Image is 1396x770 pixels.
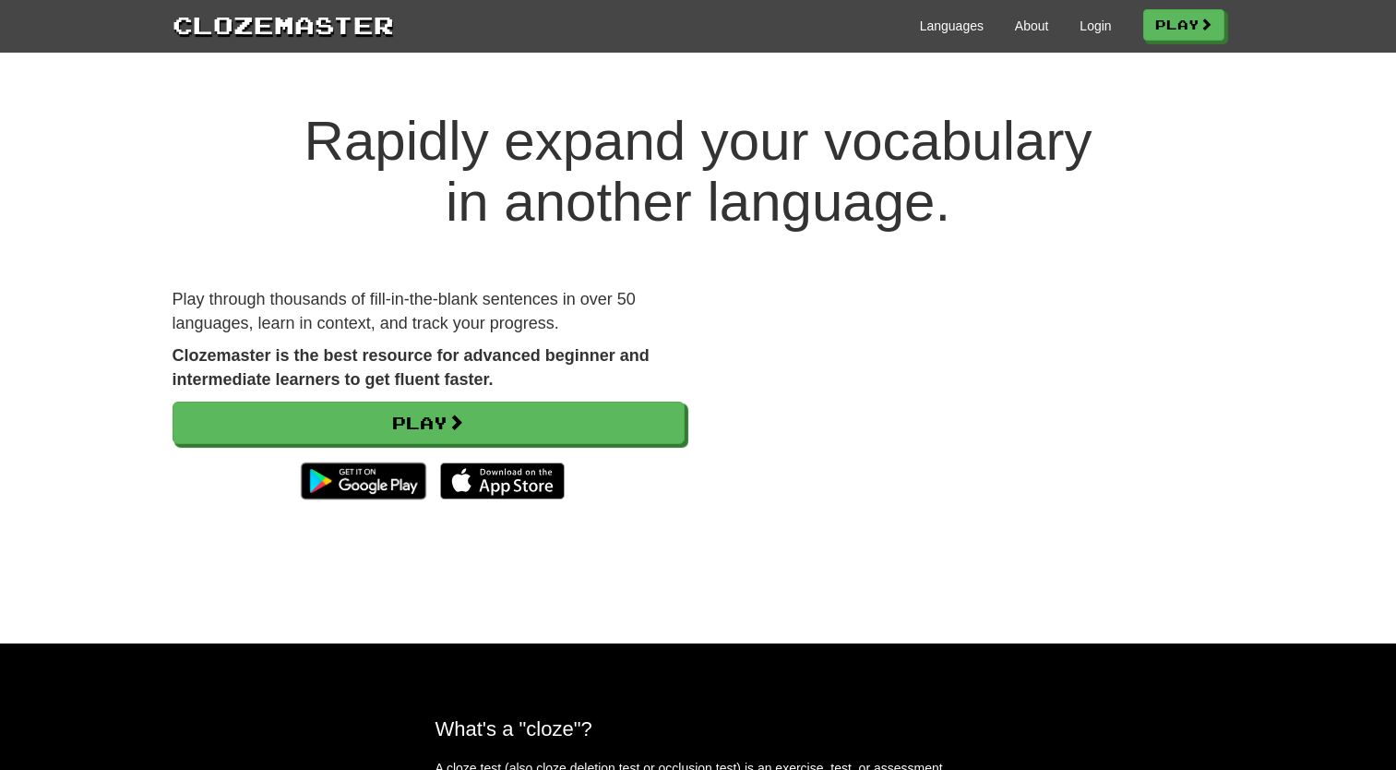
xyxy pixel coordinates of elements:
[173,7,394,42] a: Clozemaster
[1080,17,1111,35] a: Login
[1015,17,1049,35] a: About
[436,717,961,740] h2: What's a "cloze"?
[173,346,650,389] strong: Clozemaster is the best resource for advanced beginner and intermediate learners to get fluent fa...
[173,402,685,444] a: Play
[440,463,565,499] img: Download_on_the_App_Store_Badge_US-UK_135x40-25178aeef6eb6b83b96f5f2d004eda3bffbb37122de64afbaef7...
[173,288,685,335] p: Play through thousands of fill-in-the-blank sentences in over 50 languages, learn in context, and...
[1143,9,1224,41] a: Play
[292,453,435,509] img: Get it on Google Play
[920,17,984,35] a: Languages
